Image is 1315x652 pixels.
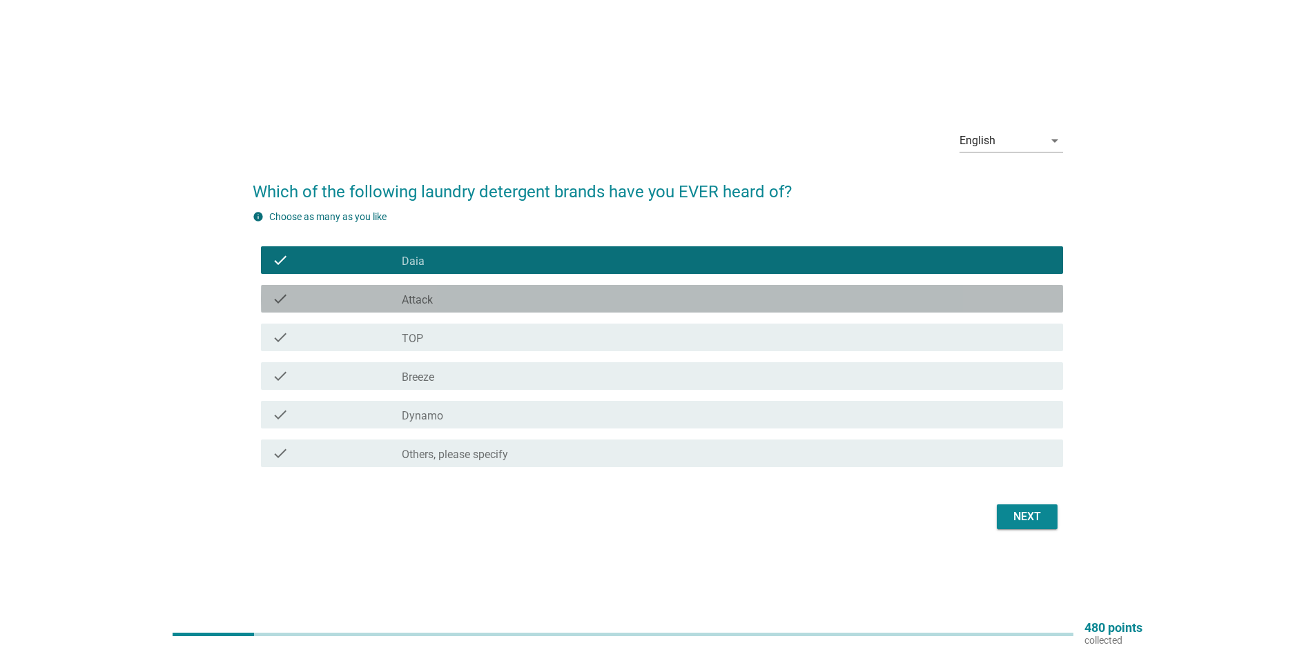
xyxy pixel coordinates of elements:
i: check [272,252,289,268]
i: check [272,329,289,346]
label: Choose as many as you like [269,211,387,222]
p: collected [1084,634,1142,646]
i: check [272,290,289,307]
label: Daia [402,255,425,268]
label: Breeze [402,371,434,384]
div: English [960,135,995,147]
h2: Which of the following laundry detergent brands have you EVER heard of? [253,166,1063,204]
div: Next [1008,508,1046,525]
label: TOP [402,332,423,346]
i: info [253,211,264,222]
i: check [272,445,289,462]
label: Attack [402,293,433,307]
i: check [272,406,289,423]
i: arrow_drop_down [1046,132,1063,149]
button: Next [997,504,1058,529]
i: check [272,368,289,384]
label: Dynamo [402,409,443,423]
p: 480 points [1084,622,1142,634]
label: Others, please specify [402,448,508,462]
